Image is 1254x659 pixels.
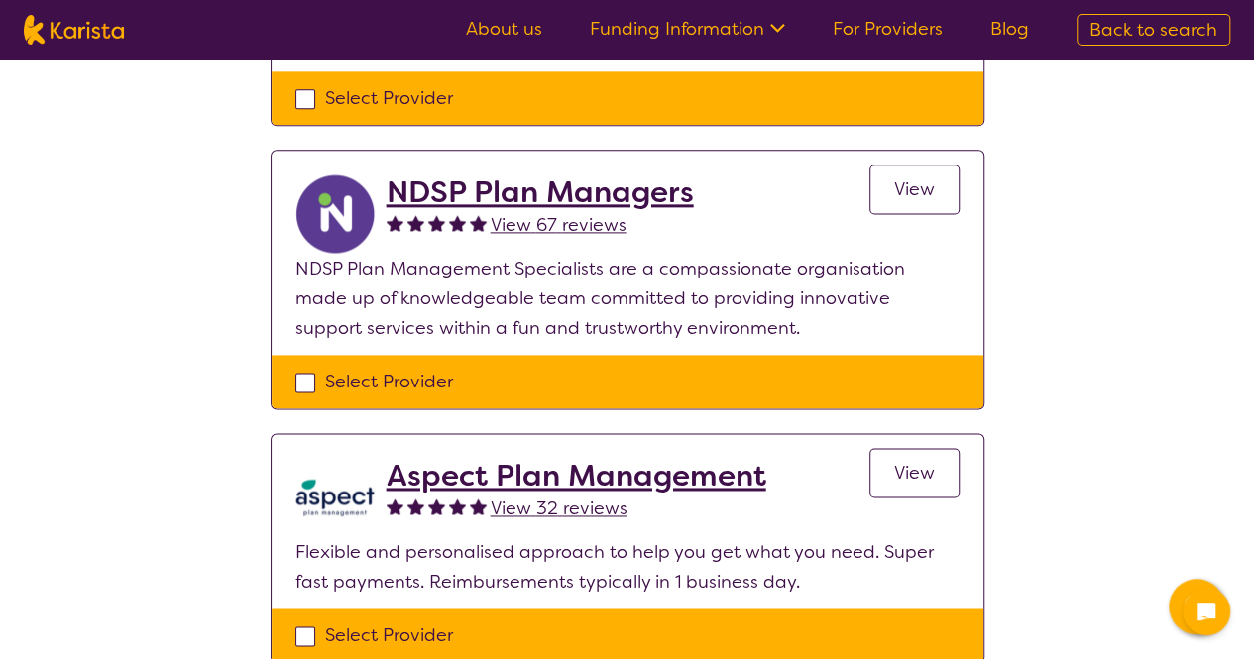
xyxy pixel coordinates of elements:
[1089,18,1217,42] span: Back to search
[24,15,124,45] img: Karista logo
[869,448,960,497] a: View
[491,213,627,237] span: View 67 reviews
[990,17,1029,41] a: Blog
[449,214,466,231] img: fullstar
[869,165,960,214] a: View
[428,214,445,231] img: fullstar
[428,497,445,514] img: fullstar
[466,17,542,41] a: About us
[407,214,424,231] img: fullstar
[470,214,487,231] img: fullstar
[894,461,935,485] span: View
[449,497,466,514] img: fullstar
[295,254,960,343] p: NDSP Plan Management Specialists are a compassionate organisation made up of knowledgeable team c...
[590,17,785,41] a: Funding Information
[1169,579,1224,634] button: Channel Menu
[833,17,943,41] a: For Providers
[387,214,403,231] img: fullstar
[387,497,403,514] img: fullstar
[295,537,960,597] p: Flexible and personalised approach to help you get what you need. Super fast payments. Reimbursem...
[894,177,935,201] span: View
[407,497,424,514] img: fullstar
[491,496,627,520] span: View 32 reviews
[470,497,487,514] img: fullstar
[295,174,375,254] img: ryxpuxvt8mh1enfatjpo.png
[387,458,766,494] a: Aspect Plan Management
[491,494,627,523] a: View 32 reviews
[387,174,694,210] a: NDSP Plan Managers
[491,210,627,240] a: View 67 reviews
[1077,14,1230,46] a: Back to search
[295,458,375,537] img: lkb8hqptqmnl8bp1urdw.png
